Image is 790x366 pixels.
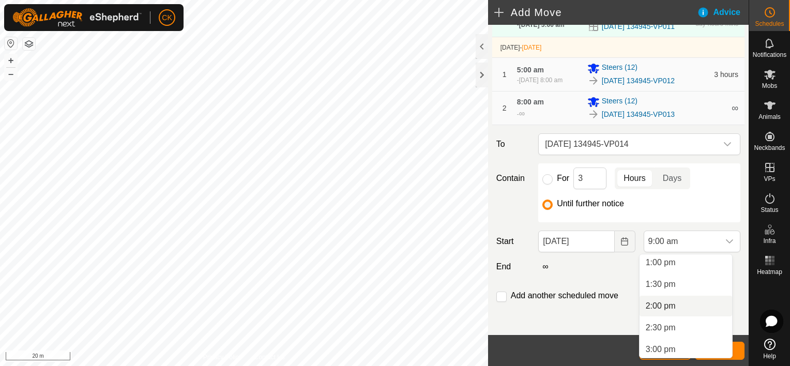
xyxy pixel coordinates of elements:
button: + [5,54,17,67]
label: Contain [492,172,534,185]
a: Contact Us [254,353,285,362]
div: day [695,21,705,27]
label: End [492,261,534,273]
div: hours [708,21,723,27]
a: Privacy Policy [203,353,242,362]
li: 1:30 pm [640,274,732,295]
span: Help [763,353,776,359]
span: 2:30 pm [646,322,676,334]
div: dropdown trigger [719,231,740,252]
label: Until further notice [557,200,624,208]
div: - [517,108,525,120]
span: [DATE] [500,44,520,51]
span: ∞ [519,109,525,118]
span: Steers (12) [602,96,637,108]
span: 3:00 pm [646,343,676,356]
span: 2 [503,104,507,112]
button: Map Layers [23,38,35,50]
span: [DATE] 8:00 am [519,77,563,84]
span: [DATE] 5:00 am [519,21,565,28]
div: dropdown trigger [717,134,738,155]
span: 1:30 pm [646,278,676,291]
span: CK [162,12,172,23]
span: [DATE] [522,44,542,51]
span: 1:00 pm [646,256,676,269]
span: ∞ [732,103,738,113]
label: Start [492,235,534,248]
img: To [587,108,600,120]
span: 1 [503,70,507,79]
span: 5:00 am [517,66,544,74]
span: 2025-08-17 134945-VP014 [541,134,717,155]
label: To [492,133,534,155]
a: [DATE] 134945-VP012 [602,75,675,86]
span: Infra [763,238,776,244]
span: Notifications [753,52,786,58]
div: mins [725,21,738,27]
span: 2:00 pm [646,300,676,312]
a: [DATE] 134945-VP011 [602,21,675,32]
button: – [5,68,17,80]
span: 3 hours [714,70,738,79]
li: 2:30 pm [640,317,732,338]
li: 1:00 pm [640,252,732,273]
div: - [517,75,563,85]
div: - [517,20,565,29]
label: Add another scheduled move [511,292,618,300]
h2: Add Move [494,6,697,19]
label: ∞ [538,262,552,271]
img: Gallagher Logo [12,8,142,27]
a: [DATE] 134945-VP013 [602,109,675,120]
button: Reset Map [5,37,17,50]
span: Schedules [755,21,784,27]
div: Advice [697,6,749,19]
button: Choose Date [615,231,635,252]
span: 9:00 am [644,231,719,252]
span: Hours [624,172,646,185]
a: Help [749,334,790,363]
span: Mobs [762,83,777,89]
label: For [557,174,569,182]
span: - [520,44,542,51]
span: Animals [758,114,781,120]
span: Status [761,207,778,213]
span: VPs [764,176,775,182]
span: Neckbands [754,145,785,151]
span: 8:00 am [517,98,544,106]
img: To [587,74,600,87]
li: 2:00 pm [640,296,732,316]
li: 3:00 pm [640,339,732,360]
span: Days [663,172,681,185]
span: Steers (12) [602,62,637,74]
span: Heatmap [757,269,782,275]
